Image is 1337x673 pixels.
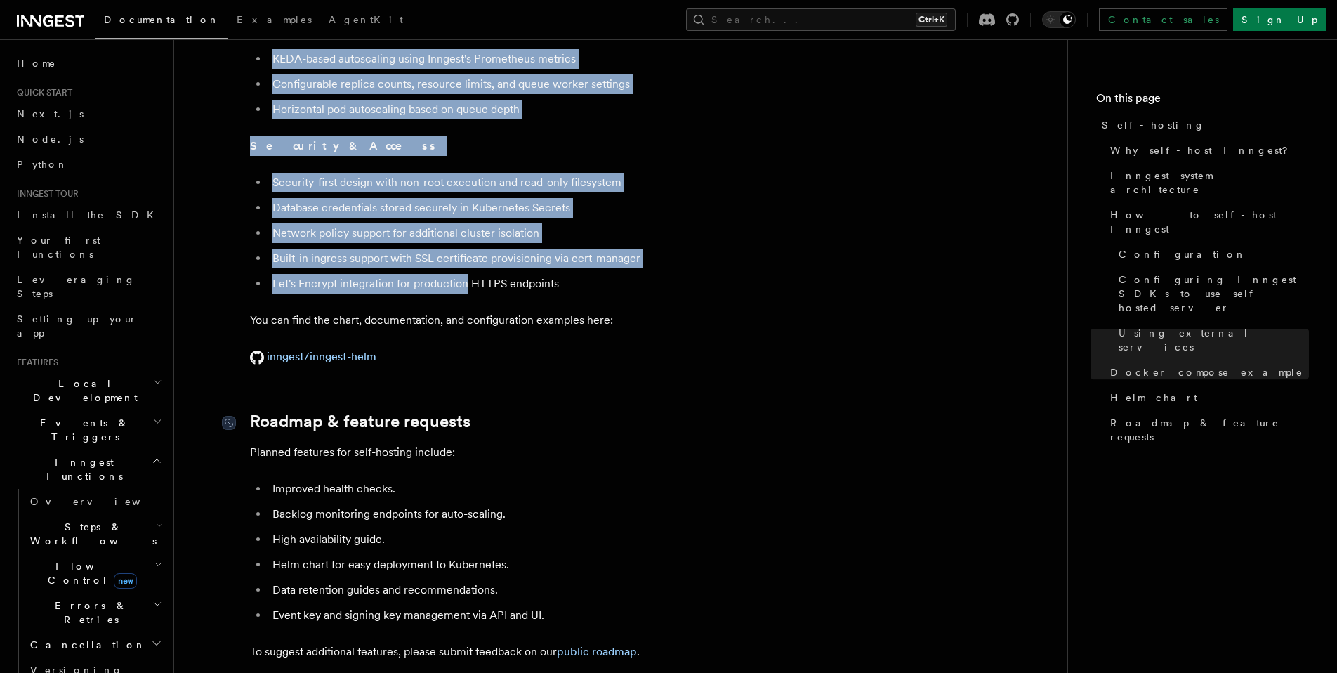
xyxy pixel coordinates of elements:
[228,4,320,38] a: Examples
[1110,365,1303,379] span: Docker compose example
[1105,385,1309,410] a: Helm chart
[11,188,79,200] span: Inngest tour
[17,159,68,170] span: Python
[1119,247,1246,261] span: Configuration
[268,100,812,119] li: Horizontal pod autoscaling based on queue depth
[1096,112,1309,138] a: Self-hosting
[11,202,165,228] a: Install the SDK
[25,559,154,587] span: Flow Control
[250,350,376,363] a: inngest/inngest-helm
[17,108,84,119] span: Next.js
[11,101,165,126] a: Next.js
[250,311,812,330] p: You can find the chart, documentation, and configuration examples here:
[320,4,411,38] a: AgentKit
[11,267,165,306] a: Leveraging Steps
[11,126,165,152] a: Node.js
[1119,326,1309,354] span: Using external services
[916,13,947,27] kbd: Ctrl+K
[25,554,165,593] button: Flow Controlnew
[268,223,812,243] li: Network policy support for additional cluster isolation
[25,489,165,514] a: Overview
[11,228,165,267] a: Your first Functions
[250,642,812,662] p: To suggest additional features, please submit feedback on our .
[95,4,228,39] a: Documentation
[1113,320,1309,360] a: Using external services
[268,479,812,499] li: Improved health checks.
[1110,143,1298,157] span: Why self-host Inngest?
[17,56,56,70] span: Home
[329,14,403,25] span: AgentKit
[268,249,812,268] li: Built-in ingress support with SSL certificate provisioning via cert-manager
[1113,267,1309,320] a: Configuring Inngest SDKs to use self-hosted server
[686,8,956,31] button: Search...Ctrl+K
[11,410,165,450] button: Events & Triggers
[25,520,157,548] span: Steps & Workflows
[268,555,812,575] li: Helm chart for easy deployment to Kubernetes.
[11,377,153,405] span: Local Development
[237,14,312,25] span: Examples
[25,638,146,652] span: Cancellation
[11,152,165,177] a: Python
[17,313,138,339] span: Setting up your app
[1105,410,1309,450] a: Roadmap & feature requests
[17,133,84,145] span: Node.js
[1110,391,1197,405] span: Helm chart
[557,645,637,658] a: public roadmap
[1105,202,1309,242] a: How to self-host Inngest
[17,274,136,299] span: Leveraging Steps
[1099,8,1227,31] a: Contact sales
[11,87,72,98] span: Quick start
[11,371,165,410] button: Local Development
[17,235,100,260] span: Your first Functions
[1110,169,1309,197] span: Inngest system architecture
[30,496,175,507] span: Overview
[268,173,812,192] li: Security-first design with non-root execution and read-only filesystem
[17,209,162,221] span: Install the SDK
[1113,242,1309,267] a: Configuration
[268,274,812,294] li: Let's Encrypt integration for production HTTPS endpoints
[268,580,812,600] li: Data retention guides and recommendations.
[114,573,137,589] span: new
[268,49,812,69] li: KEDA-based autoscaling using Inngest's Prometheus metrics
[25,593,165,632] button: Errors & Retries
[11,450,165,489] button: Inngest Functions
[268,606,812,625] li: Event key and signing key management via API and UI.
[1096,90,1309,112] h4: On this page
[1233,8,1326,31] a: Sign Up
[1102,118,1205,132] span: Self-hosting
[1042,11,1076,28] button: Toggle dark mode
[25,632,165,658] button: Cancellation
[1110,208,1309,236] span: How to self-host Inngest
[11,455,152,483] span: Inngest Functions
[1110,416,1309,444] span: Roadmap & feature requests
[250,443,812,462] p: Planned features for self-hosting include:
[268,530,812,549] li: High availability guide.
[1105,163,1309,202] a: Inngest system architecture
[1105,360,1309,385] a: Docker compose example
[25,599,152,627] span: Errors & Retries
[104,14,220,25] span: Documentation
[250,139,437,152] strong: Security & Access
[268,198,812,218] li: Database credentials stored securely in Kubernetes Secrets
[11,416,153,444] span: Events & Triggers
[25,514,165,554] button: Steps & Workflows
[1105,138,1309,163] a: Why self-host Inngest?
[268,74,812,94] li: Configurable replica counts, resource limits, and queue worker settings
[11,357,58,368] span: Features
[11,306,165,346] a: Setting up your app
[268,504,812,524] li: Backlog monitoring endpoints for auto-scaling.
[11,51,165,76] a: Home
[1119,273,1309,315] span: Configuring Inngest SDKs to use self-hosted server
[250,412,470,431] a: Roadmap & feature requests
